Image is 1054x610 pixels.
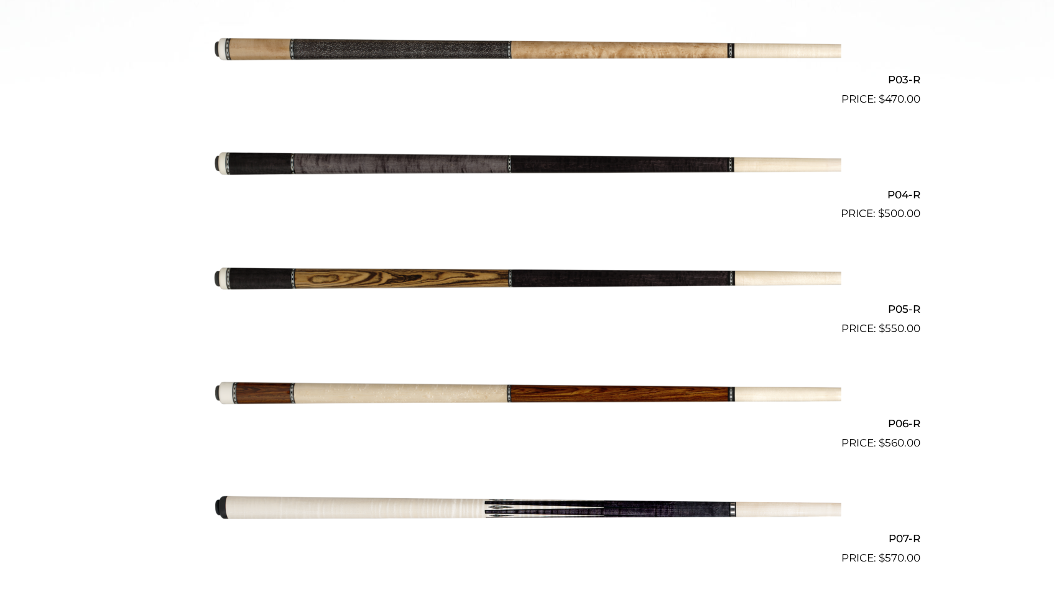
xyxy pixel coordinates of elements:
bdi: 500.00 [878,207,920,220]
a: P05-R $550.00 [134,227,920,336]
span: $ [879,437,885,449]
img: P04-R [213,113,841,217]
a: P04-R $500.00 [134,113,920,222]
bdi: 550.00 [879,322,920,335]
a: P06-R $560.00 [134,342,920,451]
h2: P07-R [134,527,920,550]
span: $ [879,93,885,105]
bdi: 560.00 [879,437,920,449]
h2: P04-R [134,183,920,206]
img: P07-R [213,456,841,561]
bdi: 470.00 [879,93,920,105]
span: $ [878,207,884,220]
a: P07-R $570.00 [134,456,920,566]
bdi: 570.00 [879,552,920,564]
h2: P06-R [134,412,920,435]
h2: P03-R [134,68,920,91]
img: P06-R [213,342,841,446]
span: $ [879,322,885,335]
img: P05-R [213,227,841,331]
span: $ [879,552,885,564]
h2: P05-R [134,297,920,320]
